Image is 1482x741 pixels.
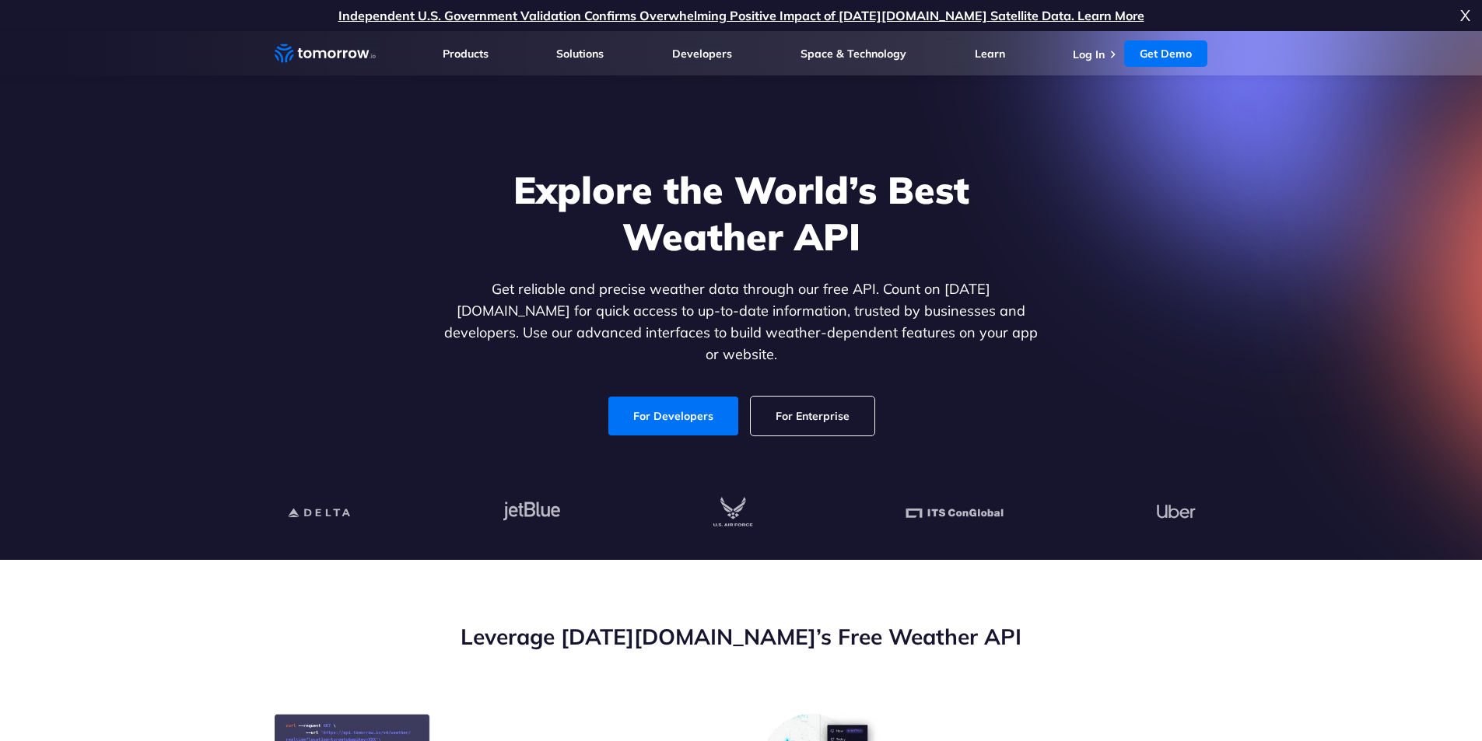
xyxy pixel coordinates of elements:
a: Space & Technology [801,47,906,61]
a: Products [443,47,489,61]
a: Home link [275,42,376,65]
h1: Explore the World’s Best Weather API [441,166,1042,260]
h2: Leverage [DATE][DOMAIN_NAME]’s Free Weather API [275,622,1208,652]
a: Log In [1073,47,1105,61]
a: Solutions [556,47,604,61]
p: Get reliable and precise weather data through our free API. Count on [DATE][DOMAIN_NAME] for quic... [441,278,1042,365]
a: Learn [975,47,1005,61]
a: Get Demo [1124,40,1207,67]
a: For Developers [608,397,738,435]
a: For Enterprise [751,397,874,435]
a: Independent U.S. Government Validation Confirms Overwhelming Positive Impact of [DATE][DOMAIN_NAM... [338,8,1144,23]
a: Developers [672,47,732,61]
